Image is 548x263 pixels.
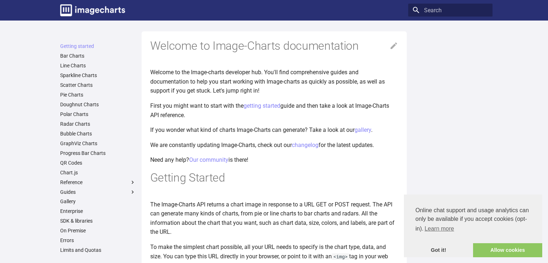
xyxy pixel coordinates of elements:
[60,208,136,214] a: Enterprise
[60,150,136,156] a: Progress Bar Charts
[473,243,542,258] a: allow cookies
[60,111,136,117] a: Polar Charts
[150,39,398,54] h1: Welcome to Image-Charts documentation
[60,179,136,186] label: Reference
[355,126,371,133] a: gallery
[404,243,473,258] a: dismiss cookie message
[189,156,228,163] a: Our community
[60,43,136,49] a: Getting started
[60,198,136,205] a: Gallery
[423,223,455,234] a: learn more about cookies
[60,227,136,234] a: On Premise
[150,170,398,186] h1: Getting Started
[60,53,136,59] a: Bar Charts
[60,140,136,147] a: GraphViz Charts
[57,1,128,19] a: Image-Charts documentation
[150,200,398,237] p: The Image-Charts API returns a chart image in response to a URL GET or POST request. The API can ...
[60,82,136,88] a: Scatter Charts
[60,121,136,127] a: Radar Charts
[60,92,136,98] a: Pie Charts
[150,141,398,150] p: We are constantly updating Image-Charts, check out our for the latest updates.
[150,101,398,120] p: First you might want to start with the guide and then take a look at Image-Charts API reference.
[244,102,280,109] a: getting started
[60,169,136,176] a: Chart.js
[408,4,493,17] input: Search
[60,189,136,195] label: Guides
[60,4,125,16] img: logo
[60,218,136,224] a: SDK & libraries
[60,101,136,108] a: Doughnut Charts
[60,62,136,69] a: Line Charts
[60,247,136,253] a: Limits and Quotas
[150,155,398,165] p: Need any help? is there!
[404,195,542,257] div: cookieconsent
[150,125,398,135] p: If you wonder what kind of charts Image-Charts can generate? Take a look at our .
[60,72,136,79] a: Sparkline Charts
[415,206,531,234] span: Online chat support and usage analytics can only be available if you accept cookies (opt-in).
[292,142,318,148] a: changelog
[60,130,136,137] a: Bubble Charts
[150,68,398,95] p: Welcome to the Image-charts developer hub. You'll find comprehensive guides and documentation to ...
[332,253,349,260] code: <img>
[60,237,136,244] a: Errors
[60,160,136,166] a: QR Codes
